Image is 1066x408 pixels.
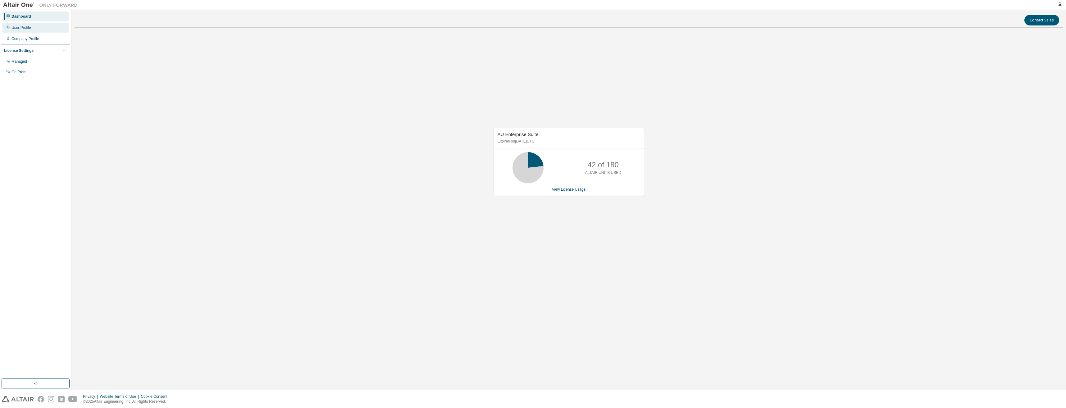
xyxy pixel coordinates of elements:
div: Cookie Consent [141,394,171,399]
img: youtube.svg [68,396,77,402]
div: Website Terms of Use [100,394,141,399]
div: On Prem [11,70,26,75]
div: Company Profile [11,36,39,41]
img: facebook.svg [38,396,44,402]
div: Managed [11,59,27,64]
div: License Settings [4,48,34,53]
img: instagram.svg [48,396,54,402]
div: Privacy [83,394,100,399]
div: Dashboard [11,14,31,19]
img: altair_logo.svg [2,396,34,402]
img: Altair One [3,2,81,8]
p: © 2025 Altair Engineering, Inc. All Rights Reserved. [83,399,171,404]
img: linkedin.svg [58,396,65,402]
p: ALTAIR UNITS USED [585,170,621,175]
div: User Profile [11,25,31,30]
span: AU Enterprise Suite [498,132,539,137]
a: View License Usage [552,187,586,192]
button: Contact Sales [1024,15,1059,25]
p: 42 of 180 [588,160,619,170]
p: Expires on [DATE] UTC [498,139,639,144]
